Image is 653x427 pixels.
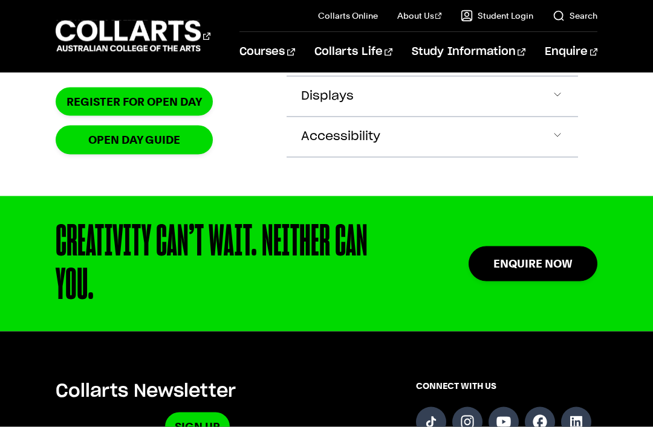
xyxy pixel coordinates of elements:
a: Search [553,10,597,22]
span: Accessibility [301,130,380,144]
a: Collarts Online [318,10,378,22]
a: OPEN DAY GUIDE [56,126,213,154]
div: Go to homepage [56,19,210,53]
a: Collarts Life [314,32,392,72]
div: CREATIVITY CAN’T WAIT. NEITHER CAN YOU. [56,220,391,307]
a: Enquire Now [469,246,597,281]
span: CONNECT WITH US [416,380,597,392]
a: Courses [239,32,294,72]
h5: Collarts Newsletter [56,380,339,403]
a: Enquire [545,32,597,72]
button: Displays [287,77,578,117]
a: About Us [397,10,442,22]
span: Displays [301,89,354,103]
a: Study Information [412,32,525,72]
a: Register for Open Day [56,88,213,116]
button: Accessibility [287,117,578,157]
a: Student Login [461,10,533,22]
